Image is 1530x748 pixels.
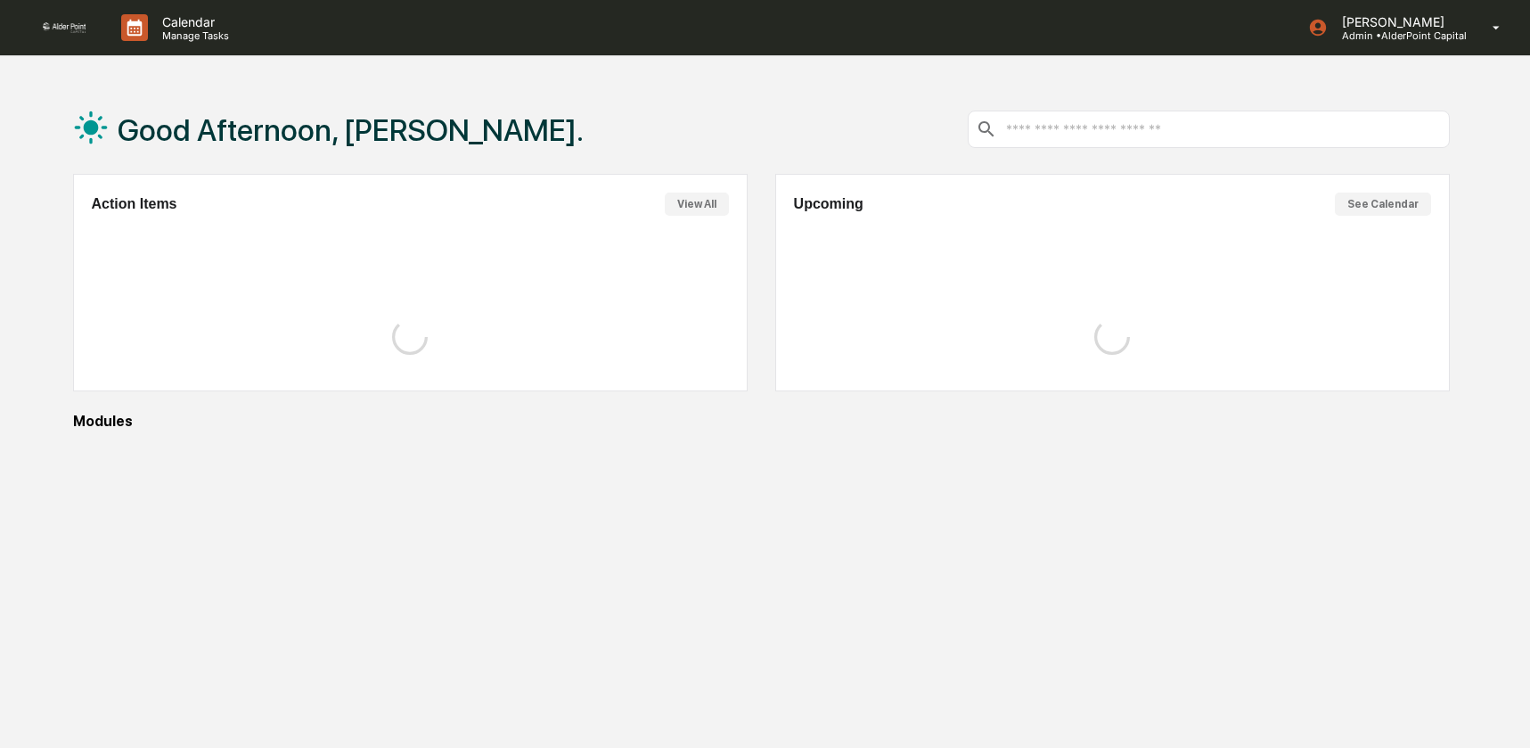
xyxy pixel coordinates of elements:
[148,14,238,29] p: Calendar
[665,193,729,216] button: View All
[1328,14,1467,29] p: [PERSON_NAME]
[43,22,86,32] img: logo
[92,196,177,212] h2: Action Items
[73,413,1450,430] div: Modules
[1335,193,1431,216] button: See Calendar
[118,112,584,148] h1: Good Afternoon, [PERSON_NAME].
[1328,29,1467,42] p: Admin • AlderPoint Capital
[794,196,863,212] h2: Upcoming
[148,29,238,42] p: Manage Tasks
